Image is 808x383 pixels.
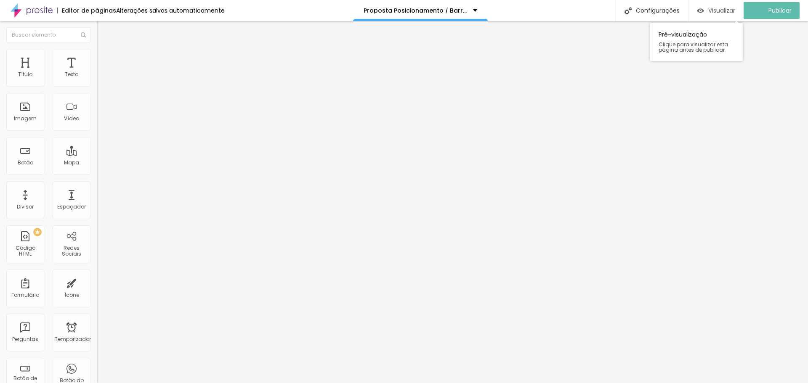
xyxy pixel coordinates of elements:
[62,6,116,15] font: Editor de páginas
[768,6,792,15] font: Publicar
[697,7,704,14] img: view-1.svg
[64,291,79,298] font: Ícone
[16,244,35,257] font: Código HTML
[55,335,91,343] font: Temporizador
[364,6,497,15] font: Proposta Posicionamento / Barra da Tijuca
[636,6,680,15] font: Configurações
[12,335,38,343] font: Perguntas
[64,159,79,166] font: Mapa
[65,71,78,78] font: Texto
[81,32,86,37] img: Ícone
[744,2,800,19] button: Publicar
[64,115,79,122] font: Vídeo
[17,203,34,210] font: Divisor
[625,7,632,14] img: Ícone
[57,203,86,210] font: Espaçador
[708,6,735,15] font: Visualizar
[97,21,808,383] iframe: Editor
[6,27,90,42] input: Buscar elemento
[659,41,728,53] font: Clique para visualizar esta página antes de publicar.
[18,71,32,78] font: Título
[116,6,225,15] font: Alterações salvas automaticamente
[11,291,39,298] font: Formulário
[18,159,33,166] font: Botão
[14,115,37,122] font: Imagem
[659,30,707,39] font: Pré-visualização
[62,244,81,257] font: Redes Sociais
[688,2,744,19] button: Visualizar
